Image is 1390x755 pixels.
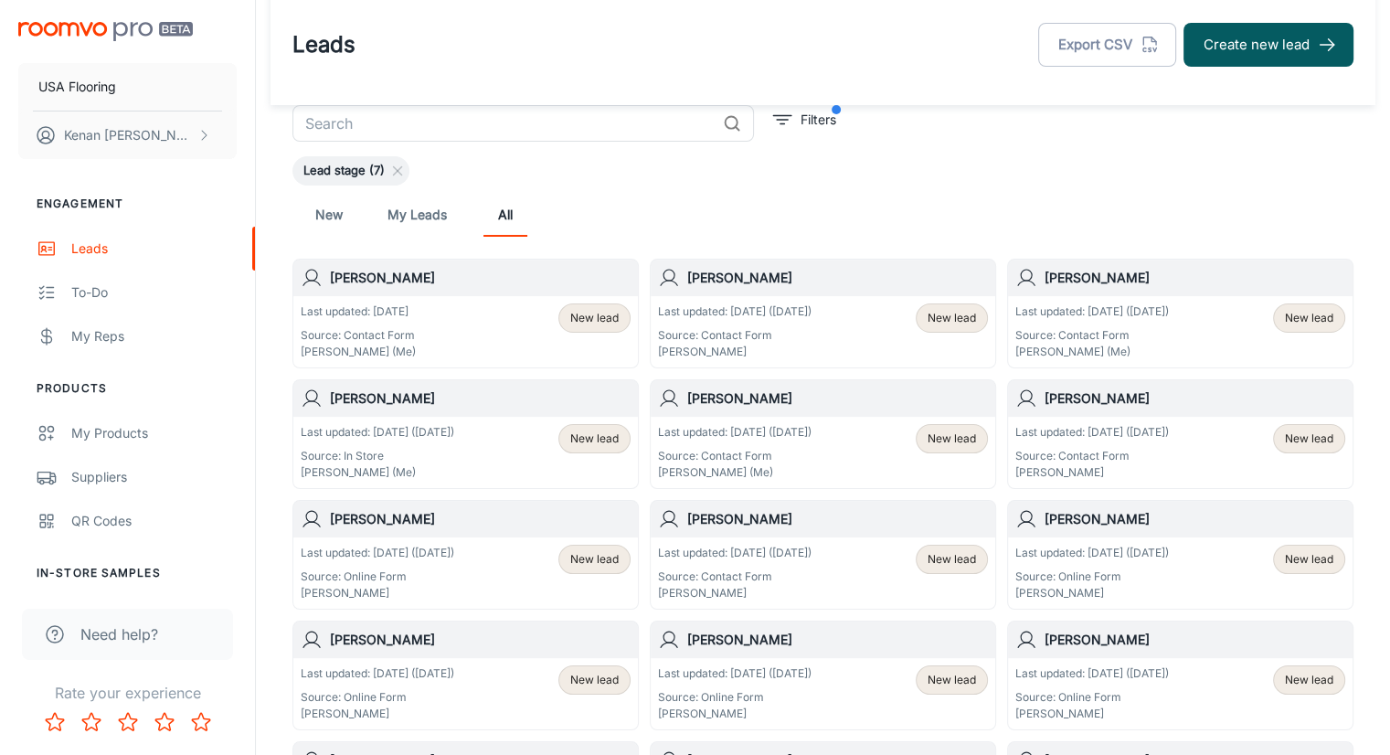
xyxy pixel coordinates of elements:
[928,431,976,447] span: New lead
[1015,689,1169,706] p: Source: Online Form
[1285,551,1333,568] span: New lead
[183,704,219,740] button: Rate 5 star
[1045,630,1345,650] h6: [PERSON_NAME]
[928,551,976,568] span: New lead
[301,424,454,441] p: Last updated: [DATE] ([DATE])
[73,704,110,740] button: Rate 2 star
[71,467,237,487] div: Suppliers
[1015,545,1169,561] p: Last updated: [DATE] ([DATE])
[330,509,631,529] h6: [PERSON_NAME]
[1015,448,1169,464] p: Source: Contact Form
[71,423,237,443] div: My Products
[292,259,639,368] a: [PERSON_NAME]Last updated: [DATE]Source: Contact Form[PERSON_NAME] (Me)New lead
[658,448,812,464] p: Source: Contact Form
[292,105,716,142] input: Search
[1045,509,1345,529] h6: [PERSON_NAME]
[1285,672,1333,688] span: New lead
[301,665,454,682] p: Last updated: [DATE] ([DATE])
[71,282,237,303] div: To-do
[687,509,988,529] h6: [PERSON_NAME]
[1015,464,1169,481] p: [PERSON_NAME]
[301,327,416,344] p: Source: Contact Form
[301,706,454,722] p: [PERSON_NAME]
[1285,431,1333,447] span: New lead
[292,500,639,610] a: [PERSON_NAME]Last updated: [DATE] ([DATE])Source: Online Form[PERSON_NAME]New lead
[570,551,619,568] span: New lead
[292,379,639,489] a: [PERSON_NAME]Last updated: [DATE] ([DATE])Source: In Store[PERSON_NAME] (Me)New lead
[658,327,812,344] p: Source: Contact Form
[15,682,240,704] p: Rate your experience
[37,704,73,740] button: Rate 1 star
[650,379,996,489] a: [PERSON_NAME]Last updated: [DATE] ([DATE])Source: Contact Form[PERSON_NAME] (Me)New lead
[330,630,631,650] h6: [PERSON_NAME]
[1015,585,1169,601] p: [PERSON_NAME]
[1045,388,1345,409] h6: [PERSON_NAME]
[64,125,193,145] p: Kenan [PERSON_NAME]
[658,689,812,706] p: Source: Online Form
[1015,665,1169,682] p: Last updated: [DATE] ([DATE])
[301,344,416,360] p: [PERSON_NAME] (Me)
[301,303,416,320] p: Last updated: [DATE]
[658,585,812,601] p: [PERSON_NAME]
[1007,259,1353,368] a: [PERSON_NAME]Last updated: [DATE] ([DATE])Source: Contact Form[PERSON_NAME] (Me)New lead
[18,112,237,159] button: Kenan [PERSON_NAME]
[301,448,454,464] p: Source: In Store
[687,630,988,650] h6: [PERSON_NAME]
[801,110,836,130] p: Filters
[570,310,619,326] span: New lead
[292,28,355,61] h1: Leads
[658,303,812,320] p: Last updated: [DATE] ([DATE])
[301,464,454,481] p: [PERSON_NAME] (Me)
[570,672,619,688] span: New lead
[80,623,158,645] span: Need help?
[769,105,841,134] button: filter
[71,239,237,259] div: Leads
[330,388,631,409] h6: [PERSON_NAME]
[687,388,988,409] h6: [PERSON_NAME]
[146,704,183,740] button: Rate 4 star
[1038,23,1176,67] button: Export CSV
[1007,500,1353,610] a: [PERSON_NAME]Last updated: [DATE] ([DATE])Source: Online Form[PERSON_NAME]New lead
[483,193,527,237] a: All
[1183,23,1353,67] button: Create new lead
[301,689,454,706] p: Source: Online Form
[928,310,976,326] span: New lead
[292,162,396,180] span: Lead stage (7)
[18,22,193,41] img: Roomvo PRO Beta
[658,569,812,585] p: Source: Contact Form
[658,344,812,360] p: [PERSON_NAME]
[658,665,812,682] p: Last updated: [DATE] ([DATE])
[650,621,996,730] a: [PERSON_NAME]Last updated: [DATE] ([DATE])Source: Online Form[PERSON_NAME]New lead
[1015,569,1169,585] p: Source: Online Form
[110,704,146,740] button: Rate 3 star
[292,621,639,730] a: [PERSON_NAME]Last updated: [DATE] ([DATE])Source: Online Form[PERSON_NAME]New lead
[292,156,409,186] div: Lead stage (7)
[1285,310,1333,326] span: New lead
[301,545,454,561] p: Last updated: [DATE] ([DATE])
[658,464,812,481] p: [PERSON_NAME] (Me)
[1045,268,1345,288] h6: [PERSON_NAME]
[38,77,116,97] p: USA Flooring
[301,585,454,601] p: [PERSON_NAME]
[650,259,996,368] a: [PERSON_NAME]Last updated: [DATE] ([DATE])Source: Contact Form[PERSON_NAME]New lead
[928,672,976,688] span: New lead
[18,63,237,111] button: USA Flooring
[658,545,812,561] p: Last updated: [DATE] ([DATE])
[330,268,631,288] h6: [PERSON_NAME]
[71,511,237,531] div: QR Codes
[570,431,619,447] span: New lead
[1015,706,1169,722] p: [PERSON_NAME]
[687,268,988,288] h6: [PERSON_NAME]
[1007,379,1353,489] a: [PERSON_NAME]Last updated: [DATE] ([DATE])Source: Contact Form[PERSON_NAME]New lead
[1015,303,1169,320] p: Last updated: [DATE] ([DATE])
[301,569,454,585] p: Source: Online Form
[650,500,996,610] a: [PERSON_NAME]Last updated: [DATE] ([DATE])Source: Contact Form[PERSON_NAME]New lead
[307,193,351,237] a: New
[1015,424,1169,441] p: Last updated: [DATE] ([DATE])
[71,326,237,346] div: My Reps
[658,424,812,441] p: Last updated: [DATE] ([DATE])
[1015,327,1169,344] p: Source: Contact Form
[1007,621,1353,730] a: [PERSON_NAME]Last updated: [DATE] ([DATE])Source: Online Form[PERSON_NAME]New lead
[1015,344,1169,360] p: [PERSON_NAME] (Me)
[387,193,447,237] a: My Leads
